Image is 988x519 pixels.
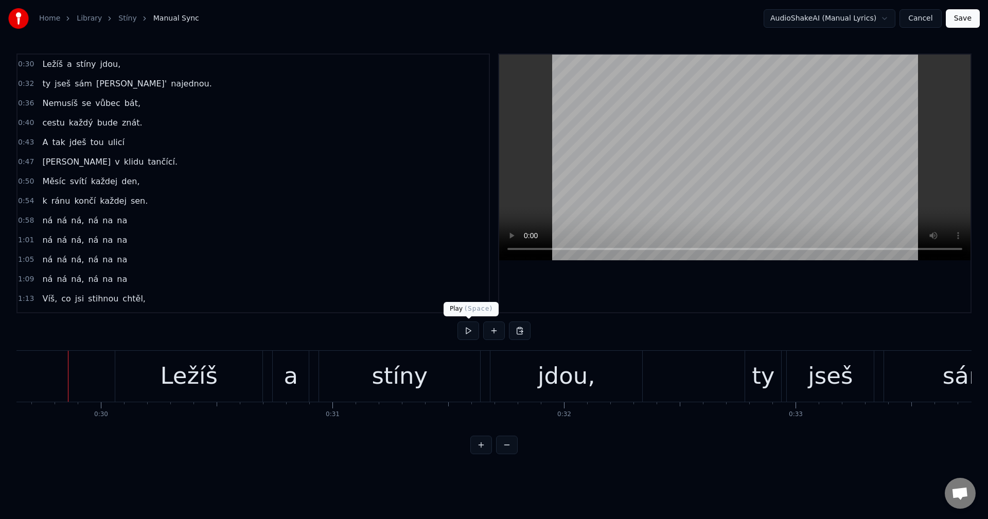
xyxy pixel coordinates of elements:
[945,478,976,509] div: Otevřený chat
[56,214,68,226] span: ná
[81,97,92,109] span: se
[41,58,64,70] span: Ležíš
[99,58,122,70] span: jdou,
[66,58,73,70] span: a
[326,410,340,419] div: 0:31
[130,195,149,207] span: sen.
[18,79,34,89] span: 0:32
[41,97,79,109] span: Nemusíš
[444,302,499,316] div: Play
[101,234,114,246] span: na
[96,117,119,129] span: bude
[18,176,34,187] span: 0:50
[50,195,72,207] span: ránu
[538,359,595,393] div: jdou,
[808,359,853,393] div: jseš
[18,137,34,148] span: 0:43
[101,254,114,265] span: na
[51,136,66,148] span: tak
[153,13,199,24] span: Manual Sync
[18,294,34,304] span: 1:13
[946,9,980,28] button: Save
[90,136,105,148] span: tou
[75,58,97,70] span: stíny
[41,156,112,168] span: [PERSON_NAME]
[121,117,144,129] span: znát.
[41,293,58,305] span: Víš,
[18,118,34,128] span: 0:40
[68,117,94,129] span: každý
[56,254,68,265] span: ná
[95,78,168,90] span: [PERSON_NAME]'
[118,13,136,24] a: Stíny
[18,235,34,245] span: 1:01
[107,136,126,148] span: ulicí
[90,175,119,187] span: každej
[121,293,147,305] span: chtěl,
[116,234,128,246] span: na
[94,410,108,419] div: 0:30
[18,274,34,284] span: 1:09
[70,234,85,246] span: ná,
[18,98,34,109] span: 0:36
[41,214,54,226] span: ná
[39,13,60,24] a: Home
[74,293,85,305] span: jsi
[70,214,85,226] span: ná,
[74,78,93,90] span: sám
[56,273,68,285] span: ná
[8,8,29,29] img: youka
[116,214,128,226] span: na
[123,156,145,168] span: klidu
[68,136,87,148] span: jdeš
[116,273,128,285] span: na
[87,214,99,226] span: ná
[114,156,120,168] span: v
[899,9,941,28] button: Cancel
[94,97,121,109] span: vůbec
[77,13,102,24] a: Library
[41,175,66,187] span: Měsíc
[70,254,85,265] span: ná,
[170,78,213,90] span: najednou.
[69,175,88,187] span: svítí
[54,78,72,90] span: jseš
[18,216,34,226] span: 0:58
[116,254,128,265] span: na
[18,59,34,69] span: 0:30
[73,195,97,207] span: končí
[752,359,774,393] div: ty
[56,234,68,246] span: ná
[60,293,72,305] span: co
[87,254,99,265] span: ná
[465,305,492,312] span: ( Space )
[41,273,54,285] span: ná
[39,13,199,24] nav: breadcrumb
[41,117,65,129] span: cestu
[41,234,54,246] span: ná
[87,234,99,246] span: ná
[99,195,128,207] span: každej
[101,273,114,285] span: na
[789,410,803,419] div: 0:33
[147,156,179,168] span: tančící.
[87,293,119,305] span: stihnou
[41,254,54,265] span: ná
[18,157,34,167] span: 0:47
[123,97,142,109] span: bát,
[161,359,218,393] div: Ležíš
[70,273,85,285] span: ná,
[18,255,34,265] span: 1:05
[101,214,114,226] span: na
[372,359,428,393] div: stíny
[41,195,48,207] span: k
[120,175,140,187] span: den,
[284,359,298,393] div: a
[18,196,34,206] span: 0:54
[41,78,51,90] span: ty
[557,410,571,419] div: 0:32
[87,273,99,285] span: ná
[41,136,49,148] span: A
